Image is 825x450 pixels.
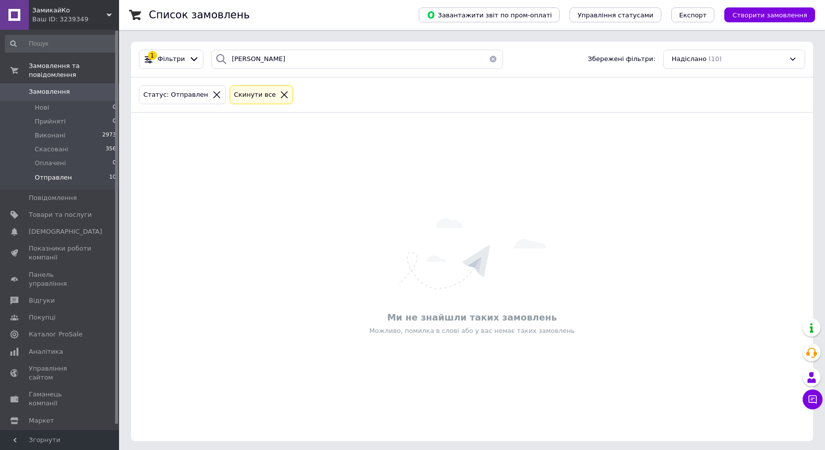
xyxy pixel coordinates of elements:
span: Оплачені [35,159,66,168]
div: Ми не знайшли таких замовлень [136,311,808,323]
span: Управління статусами [577,11,653,19]
h1: Список замовлень [149,9,250,21]
span: 2973 [102,131,116,140]
button: Експорт [671,7,715,22]
button: Управління статусами [570,7,661,22]
div: Статус: Отправлен [141,90,210,100]
span: Створити замовлення [732,11,807,19]
span: Завантажити звіт по пром-оплаті [427,10,552,19]
span: 0 [113,103,116,112]
span: Фільтри [158,55,185,64]
span: Отправлен [35,173,72,182]
span: 0 [113,117,116,126]
span: Збережені фільтри: [588,55,655,64]
span: 356 [106,145,116,154]
div: Cкинути все [232,90,278,100]
div: Ваш ID: 3239349 [32,15,119,24]
span: Прийняті [35,117,65,126]
span: Товари та послуги [29,210,92,219]
span: [DEMOGRAPHIC_DATA] [29,227,102,236]
img: Нічого не знайдено [398,218,546,289]
span: (10) [708,55,722,63]
input: Пошук за номером замовлення, ПІБ покупця, номером телефону, Email, номером накладної [211,50,503,69]
span: Скасовані [35,145,68,154]
span: 10 [109,173,116,182]
span: Виконані [35,131,65,140]
span: Замовлення та повідомлення [29,62,119,79]
span: Каталог ProSale [29,330,82,339]
div: Можливо, помилка в слові або у вас немає таких замовлень [136,326,808,335]
span: Повідомлення [29,193,77,202]
span: Аналітика [29,347,63,356]
span: Показники роботи компанії [29,244,92,262]
span: 0 [113,159,116,168]
button: Створити замовлення [724,7,815,22]
button: Чат з покупцем [803,389,823,409]
span: Панель управління [29,270,92,288]
span: Замовлення [29,87,70,96]
span: Маркет [29,416,54,425]
span: Експорт [679,11,707,19]
span: Покупці [29,313,56,322]
span: Відгуки [29,296,55,305]
button: Завантажити звіт по пром-оплаті [419,7,560,22]
input: Пошук [5,35,117,53]
div: 1 [148,51,157,60]
span: ЗамикайКо [32,6,107,15]
span: Управління сайтом [29,364,92,382]
span: Нові [35,103,49,112]
span: Гаманець компанії [29,390,92,408]
span: Надіслано [672,55,706,64]
a: Створити замовлення [714,11,815,18]
button: Очистить [483,50,503,69]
